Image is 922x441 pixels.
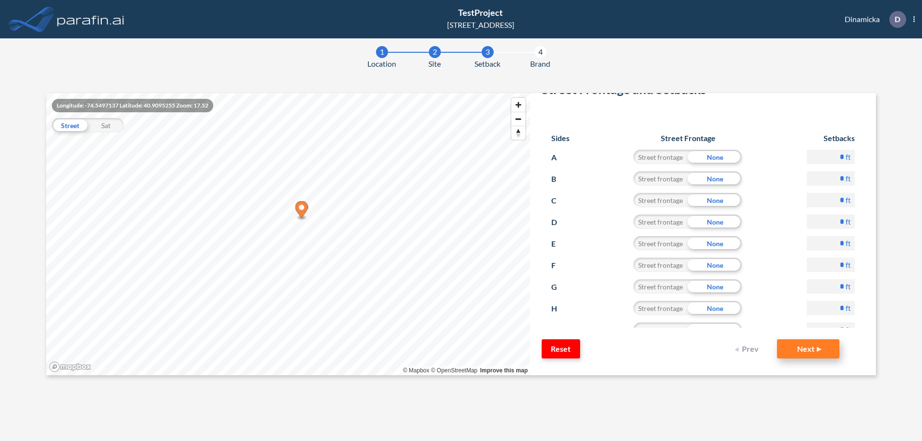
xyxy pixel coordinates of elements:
[830,11,915,28] div: Dinamicka
[480,367,528,374] a: Improve this map
[633,322,688,337] div: Street frontage
[807,133,855,143] h6: Setbacks
[551,215,569,230] p: D
[551,133,570,143] h6: Sides
[633,215,688,229] div: Street frontage
[447,19,514,31] div: [STREET_ADDRESS]
[474,58,500,70] span: Setback
[846,282,851,291] label: ft
[688,215,742,229] div: None
[551,150,569,165] p: A
[551,171,569,187] p: B
[688,236,742,250] div: None
[367,58,396,70] span: Location
[633,301,688,315] div: Street frontage
[530,58,550,70] span: Brand
[729,339,767,358] button: Prev
[846,174,851,183] label: ft
[624,133,752,143] h6: Street Frontage
[376,46,388,58] div: 1
[511,126,525,140] button: Reset bearing to north
[688,279,742,294] div: None
[458,7,503,18] span: TestProject
[688,322,742,337] div: None
[846,260,851,270] label: ft
[551,193,569,208] p: C
[551,279,569,295] p: G
[688,171,742,186] div: None
[551,301,569,316] p: H
[688,193,742,207] div: None
[88,118,124,132] div: Sat
[49,361,91,372] a: Mapbox homepage
[688,150,742,164] div: None
[482,46,494,58] div: 3
[777,339,839,358] button: Next
[846,195,851,205] label: ft
[551,236,569,251] p: E
[633,193,688,207] div: Street frontage
[429,46,441,58] div: 2
[846,152,851,162] label: ft
[688,258,742,272] div: None
[846,238,851,248] label: ft
[511,98,525,112] button: Zoom in
[295,201,308,221] div: Map marker
[846,303,851,313] label: ft
[46,93,530,375] canvas: Map
[551,258,569,273] p: F
[428,58,441,70] span: Site
[542,339,580,358] button: Reset
[52,99,213,112] div: Longitude: -74.5497137 Latitude: 40.9095255 Zoom: 17.52
[534,46,546,58] div: 4
[633,279,688,294] div: Street frontage
[403,367,429,374] a: Mapbox
[55,10,126,29] img: logo
[551,322,569,338] p: I
[633,150,688,164] div: Street frontage
[633,258,688,272] div: Street frontage
[431,367,477,374] a: OpenStreetMap
[846,325,851,334] label: ft
[846,217,851,226] label: ft
[633,236,688,250] div: Street frontage
[633,171,688,186] div: Street frontage
[52,118,88,132] div: Street
[688,301,742,315] div: None
[895,15,900,24] p: D
[511,112,525,126] button: Zoom out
